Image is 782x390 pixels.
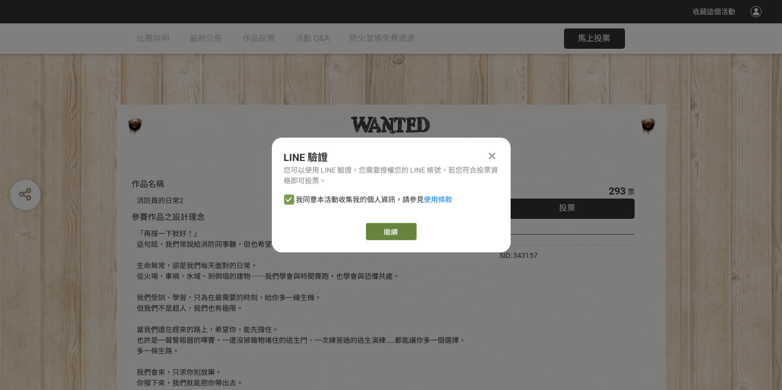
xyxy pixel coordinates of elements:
[296,23,330,54] a: 活動 Q&A
[284,150,498,165] div: LINE 驗證
[137,23,170,54] a: 比賽說明
[366,223,417,240] a: 繼續
[559,203,575,213] span: 投票
[693,8,735,16] span: 收藏這個活動
[190,23,223,54] a: 最新公告
[137,196,469,206] div: 消防員的日常2
[243,23,275,54] a: 作品投票
[190,34,223,43] span: 最新公告
[296,194,453,205] span: 我同意本活動收集我的個人資訊，請參見
[499,251,538,259] span: SID: 343157
[132,212,205,222] span: 參賽作品之設計理念
[578,34,611,43] span: 馬上投票
[350,23,415,54] a: 防火宣導免費資源
[564,28,625,49] button: 馬上投票
[137,34,170,43] span: 比賽說明
[284,165,498,186] div: 您可以使用 LINE 驗證，您需要授權您的 LINE 帳號，若您符合投票資格即可投票。
[424,196,453,204] a: 使用條款
[609,185,625,197] span: 293
[243,34,275,43] span: 作品投票
[628,188,635,196] span: 票
[296,34,330,43] span: 活動 Q&A
[132,179,165,189] span: 作品名稱
[350,34,415,43] span: 防火宣導免費資源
